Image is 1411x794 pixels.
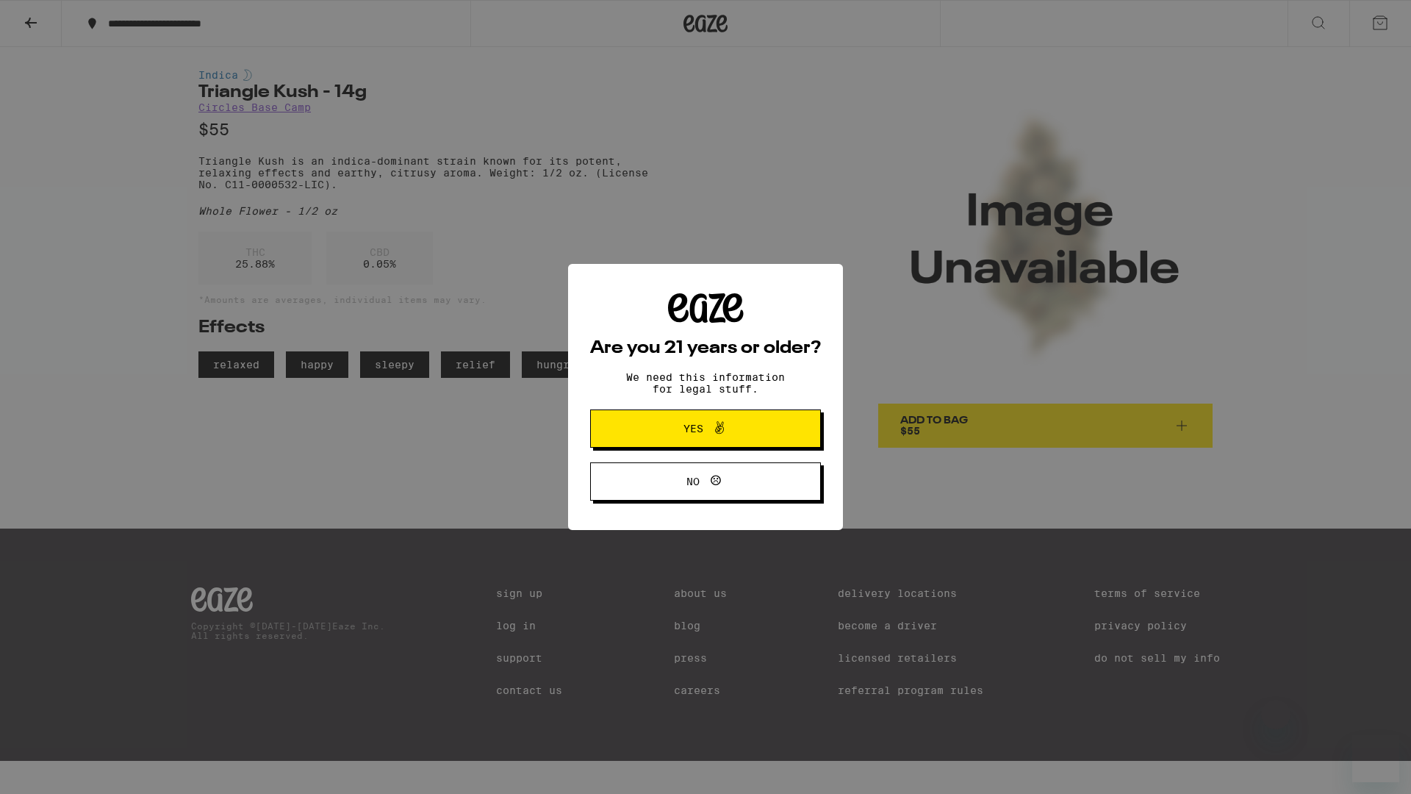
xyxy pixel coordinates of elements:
button: No [590,462,821,501]
h2: Are you 21 years or older? [590,340,821,357]
span: Yes [683,423,703,434]
iframe: Close message [1261,700,1290,729]
iframe: Button to launch messaging window [1352,735,1399,782]
button: Yes [590,409,821,448]
p: We need this information for legal stuff. [614,371,797,395]
span: No [686,476,700,487]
